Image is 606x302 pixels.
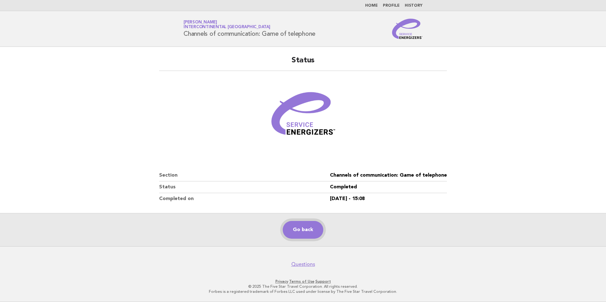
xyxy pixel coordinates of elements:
[159,193,330,204] dt: Completed on
[330,181,447,193] dd: Completed
[109,284,497,289] p: © 2025 The Five Star Travel Corporation. All rights reserved.
[184,20,270,29] a: [PERSON_NAME]InterContinental [GEOGRAPHIC_DATA]
[283,221,323,239] a: Go back
[159,55,447,71] h2: Status
[383,4,400,8] a: Profile
[159,170,330,181] dt: Section
[289,279,314,284] a: Terms of Use
[109,289,497,294] p: Forbes is a registered trademark of Forbes LLC used under license by The Five Star Travel Corpora...
[365,4,378,8] a: Home
[275,279,288,284] a: Privacy
[109,279,497,284] p: · ·
[184,21,315,37] h1: Channels of communication: Game of telephone
[392,19,422,39] img: Service Energizers
[159,181,330,193] dt: Status
[184,25,270,29] span: InterContinental [GEOGRAPHIC_DATA]
[265,79,341,154] img: Verified
[330,170,447,181] dd: Channels of communication: Game of telephone
[291,261,315,267] a: Questions
[315,279,331,284] a: Support
[330,193,447,204] dd: [DATE] - 15:08
[405,4,422,8] a: History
